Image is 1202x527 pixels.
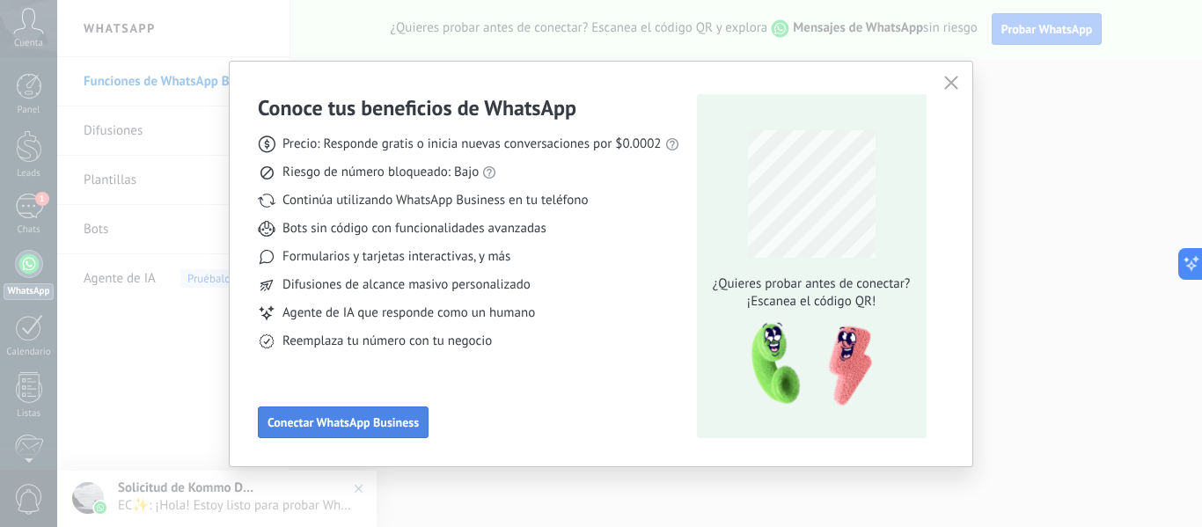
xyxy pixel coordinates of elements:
[282,248,510,266] span: Formularios y tarjetas interactivas, y más
[258,406,429,438] button: Conectar WhatsApp Business
[282,192,588,209] span: Continúa utilizando WhatsApp Business en tu teléfono
[282,304,535,322] span: Agente de IA que responde como un humano
[282,135,662,153] span: Precio: Responde gratis o inicia nuevas conversaciones por $0.0002
[282,276,531,294] span: Difusiones de alcance masivo personalizado
[258,94,576,121] h3: Conoce tus beneficios de WhatsApp
[707,293,915,311] span: ¡Escanea el código QR!
[282,220,546,238] span: Bots sin código con funcionalidades avanzadas
[282,333,492,350] span: Reemplaza tu número con tu negocio
[268,416,419,428] span: Conectar WhatsApp Business
[707,275,915,293] span: ¿Quieres probar antes de conectar?
[737,318,876,412] img: qr-pic-1x.png
[282,164,479,181] span: Riesgo de número bloqueado: Bajo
